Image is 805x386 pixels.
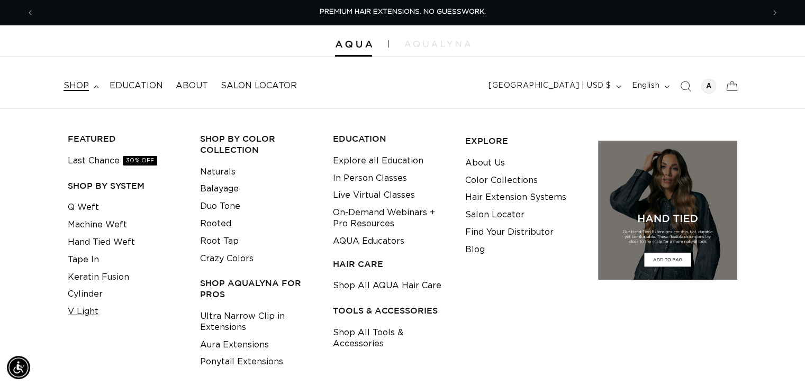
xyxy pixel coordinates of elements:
[333,233,404,250] a: AQUA Educators
[465,241,485,259] a: Blog
[68,152,157,170] a: Last Chance30% OFF
[110,80,163,91] span: Education
[200,308,316,336] a: Ultra Narrow Clip in Extensions
[221,80,297,91] span: Salon Locator
[68,286,103,303] a: Cylinder
[68,251,99,269] a: Tape In
[333,324,449,353] a: Shop All Tools & Accessories
[103,74,169,98] a: Education
[68,303,98,320] a: V Light
[200,215,231,233] a: Rooted
[333,170,407,187] a: In Person Classes
[64,80,89,91] span: shop
[465,135,581,146] h3: EXPLORE
[404,41,471,47] img: aqualyna.com
[200,278,316,300] h3: Shop AquaLyna for Pros
[335,41,372,48] img: Aqua Hair Extensions
[333,259,449,270] h3: HAIR CARE
[465,154,505,172] a: About Us
[489,80,611,91] span: [GEOGRAPHIC_DATA] | USD $
[465,172,538,189] a: Color Collections
[200,180,239,198] a: Balayage
[68,133,184,144] h3: FEATURED
[200,133,316,155] h3: Shop by Color Collection
[333,204,449,233] a: On-Demand Webinars + Pro Resources
[68,199,99,216] a: Q Weft
[626,76,674,96] button: English
[632,80,659,91] span: English
[68,234,135,251] a: Hand Tied Weft
[200,353,283,371] a: Ponytail Extensions
[333,152,423,170] a: Explore all Education
[333,305,449,316] h3: TOOLS & ACCESSORIES
[19,3,42,23] button: Previous announcement
[320,8,486,15] span: PREMIUM HAIR EXTENSIONS. NO GUESSWORK.
[333,277,441,295] a: Shop All AQUA Hair Care
[200,198,240,215] a: Duo Tone
[333,187,415,204] a: Live Virtual Classes
[200,336,269,354] a: Aura Extensions
[7,356,30,379] div: Accessibility Menu
[482,76,626,96] button: [GEOGRAPHIC_DATA] | USD $
[763,3,786,23] button: Next announcement
[200,163,236,181] a: Naturals
[68,216,127,234] a: Machine Weft
[200,250,254,268] a: Crazy Colors
[674,75,697,98] summary: Search
[68,180,184,191] h3: SHOP BY SYSTEM
[68,269,129,286] a: Keratin Fusion
[333,133,449,144] h3: EDUCATION
[123,156,157,166] span: 30% OFF
[465,224,554,241] a: Find Your Distributor
[57,74,103,98] summary: shop
[200,233,239,250] a: Root Tap
[176,80,208,91] span: About
[465,206,524,224] a: Salon Locator
[169,74,214,98] a: About
[465,189,566,206] a: Hair Extension Systems
[214,74,303,98] a: Salon Locator
[752,335,805,386] iframe: Chat Widget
